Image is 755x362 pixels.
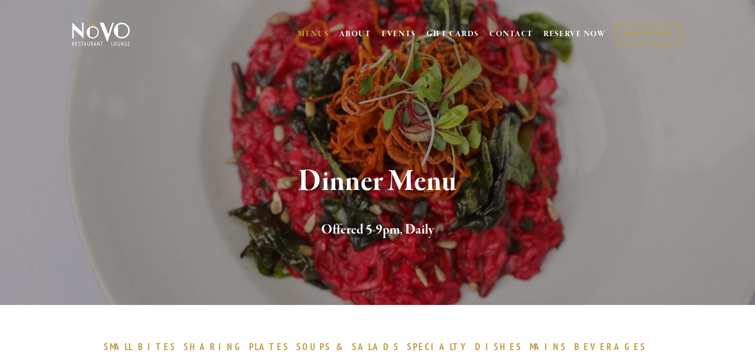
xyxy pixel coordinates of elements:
[530,341,572,353] a: MAINS
[544,25,606,44] a: RESERVE NOW
[407,341,471,353] span: SPECIALTY
[184,341,244,353] span: SHARING
[574,341,647,353] span: BEVERAGES
[296,341,331,353] span: SOUPS
[616,24,681,45] a: ORDER NOW
[407,341,527,353] a: SPECIALTYDISHES
[104,341,134,353] span: SMALL
[352,341,400,353] span: SALADS
[530,341,567,353] span: MAINS
[88,166,667,198] h1: Dinner Menu
[70,22,132,47] img: Novo Restaurant &amp; Lounge
[138,341,176,353] span: BITES
[426,25,479,44] a: GIFT CARDS
[184,341,294,353] a: SHARINGPLATES
[382,29,416,39] a: EVENTS
[574,341,652,353] a: BEVERAGES
[249,341,289,353] span: PLATES
[88,220,667,241] h2: Offered 5-9pm, Daily
[296,341,404,353] a: SOUPS&SALADS
[339,29,371,39] a: ABOUT
[336,341,347,353] span: &
[298,29,329,39] a: MENUS
[104,341,182,353] a: SMALLBITES
[475,341,522,353] span: DISHES
[489,25,533,44] a: CONTACT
